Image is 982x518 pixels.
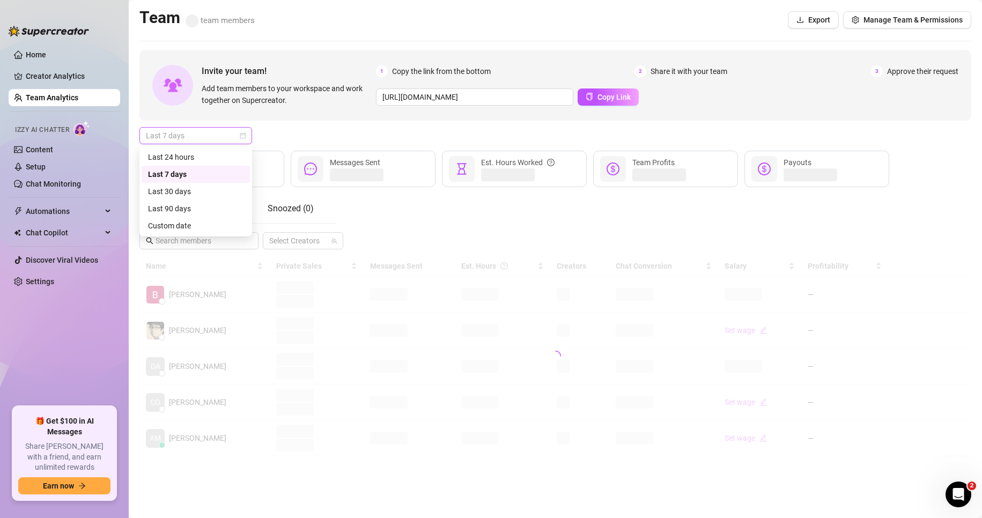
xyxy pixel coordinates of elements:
div: Last 7 days [142,166,250,183]
div: Last 30 days [142,183,250,200]
span: dollar-circle [607,162,619,175]
div: Last 90 days [148,203,243,214]
img: Chat Copilot [14,229,21,236]
span: search [146,237,153,245]
span: team [331,238,337,244]
span: Chat Copilot [26,224,102,241]
span: Copy Link [597,93,631,101]
span: message [304,162,317,175]
span: Automations [26,203,102,220]
span: 2 [634,65,646,77]
div: Last 30 days [148,186,243,197]
div: Last 7 days [148,168,243,180]
span: Messages Sent [330,158,380,167]
span: 🎁 Get $100 in AI Messages [18,416,110,437]
a: Team Analytics [26,93,78,102]
div: Custom date [142,217,250,234]
a: Home [26,50,46,59]
span: copy [586,93,593,100]
a: Setup [26,162,46,171]
span: Team Profits [632,158,675,167]
button: Earn nowarrow-right [18,477,110,494]
span: question-circle [547,157,555,168]
span: dollar-circle [758,162,771,175]
span: 1 [376,65,388,77]
span: Share [PERSON_NAME] with a friend, and earn unlimited rewards [18,441,110,473]
a: Settings [26,277,54,286]
span: loading [550,350,562,362]
button: Copy Link [578,88,639,106]
a: Creator Analytics [26,68,112,85]
img: AI Chatter [73,121,90,136]
span: setting [852,16,859,24]
a: Content [26,145,53,154]
span: Share it with your team [651,65,727,77]
span: Payouts [784,158,811,167]
input: Search members [156,235,243,247]
span: Invite your team! [202,64,376,78]
a: Discover Viral Videos [26,256,98,264]
span: Copy the link from the bottom [392,65,491,77]
span: team members [186,16,255,25]
span: Last 7 days [146,128,246,144]
span: thunderbolt [14,207,23,216]
button: Manage Team & Permissions [843,11,971,28]
span: Manage Team & Permissions [863,16,963,24]
span: calendar [240,132,246,139]
span: download [796,16,804,24]
span: 3 [871,65,883,77]
button: Export [788,11,839,28]
span: arrow-right [78,482,86,490]
div: Est. Hours Worked [481,157,555,168]
span: 2 [968,482,976,490]
div: Last 24 hours [148,151,243,163]
span: Approve their request [887,65,958,77]
span: hourglass [455,162,468,175]
span: Izzy AI Chatter [15,125,69,135]
h2: Team [139,8,255,28]
span: Add team members to your workspace and work together on Supercreator. [202,83,372,106]
img: logo-BBDzfeDw.svg [9,26,89,36]
a: Chat Monitoring [26,180,81,188]
span: Snoozed ( 0 ) [268,203,314,213]
iframe: Intercom live chat [946,482,971,507]
div: Last 90 days [142,200,250,217]
span: Earn now [43,482,74,490]
div: Custom date [148,220,243,232]
span: Export [808,16,830,24]
div: Last 24 hours [142,149,250,166]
